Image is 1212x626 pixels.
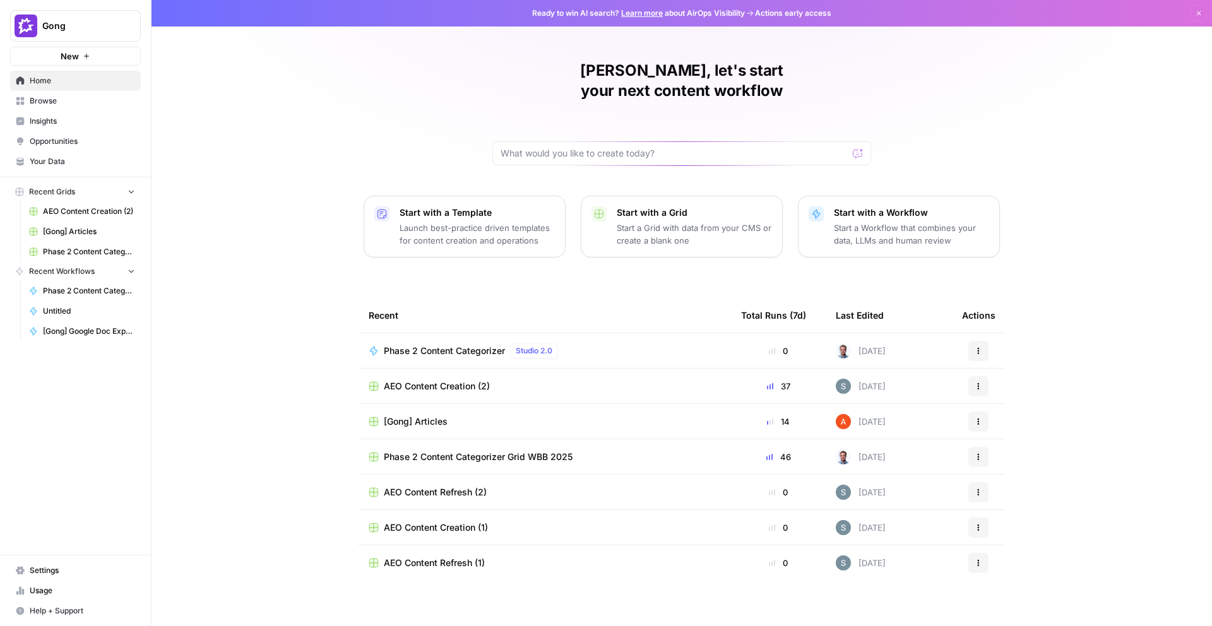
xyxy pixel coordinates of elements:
p: Start a Grid with data from your CMS or create a blank one [617,221,772,247]
a: Untitled [23,301,141,321]
div: [DATE] [836,379,886,394]
button: Help + Support [10,601,141,621]
span: [Gong] Google Doc Export [43,326,135,337]
img: w7f6q2jfcebns90hntjxsl93h3td [836,555,851,570]
a: AEO Content Creation (2) [23,201,141,221]
a: Opportunities [10,131,141,151]
span: AEO Content Refresh (2) [384,486,487,499]
span: Insights [30,115,135,127]
input: What would you like to create today? [501,147,848,160]
button: Start with a GridStart a Grid with data from your CMS or create a blank one [581,196,783,257]
h1: [PERSON_NAME], let's start your next content workflow [492,61,871,101]
div: 0 [741,521,816,534]
span: Gong [42,20,119,32]
a: [Gong] Articles [369,415,721,428]
span: [Gong] Articles [384,415,448,428]
a: Phase 2 Content Categorizer [23,281,141,301]
a: Settings [10,560,141,581]
button: Recent Grids [10,182,141,201]
span: Untitled [43,305,135,317]
p: Start with a Workflow [834,206,989,219]
p: Start with a Template [400,206,555,219]
a: AEO Content Refresh (1) [369,557,721,569]
img: bf076u973kud3p63l3g8gndu11n6 [836,343,851,358]
span: Usage [30,585,135,596]
a: AEO Content Refresh (2) [369,486,721,499]
span: Opportunities [30,136,135,147]
div: 46 [741,451,816,463]
div: 0 [741,557,816,569]
div: [DATE] [836,555,886,570]
img: w7f6q2jfcebns90hntjxsl93h3td [836,379,851,394]
div: [DATE] [836,449,886,464]
div: 0 [741,486,816,499]
p: Start a Workflow that combines your data, LLMs and human review [834,221,989,247]
div: Total Runs (7d) [741,298,806,333]
div: [DATE] [836,414,886,429]
img: w7f6q2jfcebns90hntjxsl93h3td [836,485,851,500]
button: Workspace: Gong [10,10,141,42]
span: Phase 2 Content Categorizer Grid WBB 2025 [384,451,573,463]
span: Your Data [30,156,135,167]
a: Learn more [621,8,663,18]
span: Studio 2.0 [516,345,552,357]
span: AEO Content Creation (2) [384,380,490,393]
div: Last Edited [836,298,884,333]
a: Phase 2 Content Categorizer Grid WBB 2025 [23,242,141,262]
div: 37 [741,380,816,393]
span: Phase 2 Content Categorizer [384,345,505,357]
img: w7f6q2jfcebns90hntjxsl93h3td [836,520,851,535]
div: Actions [962,298,995,333]
div: Recent [369,298,721,333]
div: 14 [741,415,816,428]
span: Browse [30,95,135,107]
a: Browse [10,91,141,111]
button: Start with a TemplateLaunch best-practice driven templates for content creation and operations [364,196,566,257]
span: [Gong] Articles [43,226,135,237]
p: Launch best-practice driven templates for content creation and operations [400,221,555,247]
a: Home [10,71,141,91]
span: Help + Support [30,605,135,617]
span: New [61,50,79,62]
a: Your Data [10,151,141,172]
span: Actions early access [755,8,831,19]
p: Start with a Grid [617,206,772,219]
div: [DATE] [836,485,886,500]
a: AEO Content Creation (2) [369,380,721,393]
span: Recent Grids [29,186,75,198]
img: bf076u973kud3p63l3g8gndu11n6 [836,449,851,464]
a: [Gong] Articles [23,221,141,242]
div: 0 [741,345,816,357]
span: Settings [30,565,135,576]
a: Usage [10,581,141,601]
a: Phase 2 Content Categorizer Grid WBB 2025 [369,451,721,463]
button: Recent Workflows [10,262,141,281]
span: Phase 2 Content Categorizer [43,285,135,297]
a: AEO Content Creation (1) [369,521,721,534]
span: AEO Content Creation (2) [43,206,135,217]
a: Insights [10,111,141,131]
button: Start with a WorkflowStart a Workflow that combines your data, LLMs and human review [798,196,1000,257]
a: Phase 2 Content CategorizerStudio 2.0 [369,343,721,358]
div: [DATE] [836,343,886,358]
span: Ready to win AI search? about AirOps Visibility [532,8,745,19]
span: Home [30,75,135,86]
span: AEO Content Creation (1) [384,521,488,534]
div: [DATE] [836,520,886,535]
button: New [10,47,141,66]
img: Gong Logo [15,15,37,37]
a: [Gong] Google Doc Export [23,321,141,341]
span: Recent Workflows [29,266,95,277]
span: AEO Content Refresh (1) [384,557,485,569]
span: Phase 2 Content Categorizer Grid WBB 2025 [43,246,135,257]
img: cje7zb9ux0f2nqyv5qqgv3u0jxek [836,414,851,429]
